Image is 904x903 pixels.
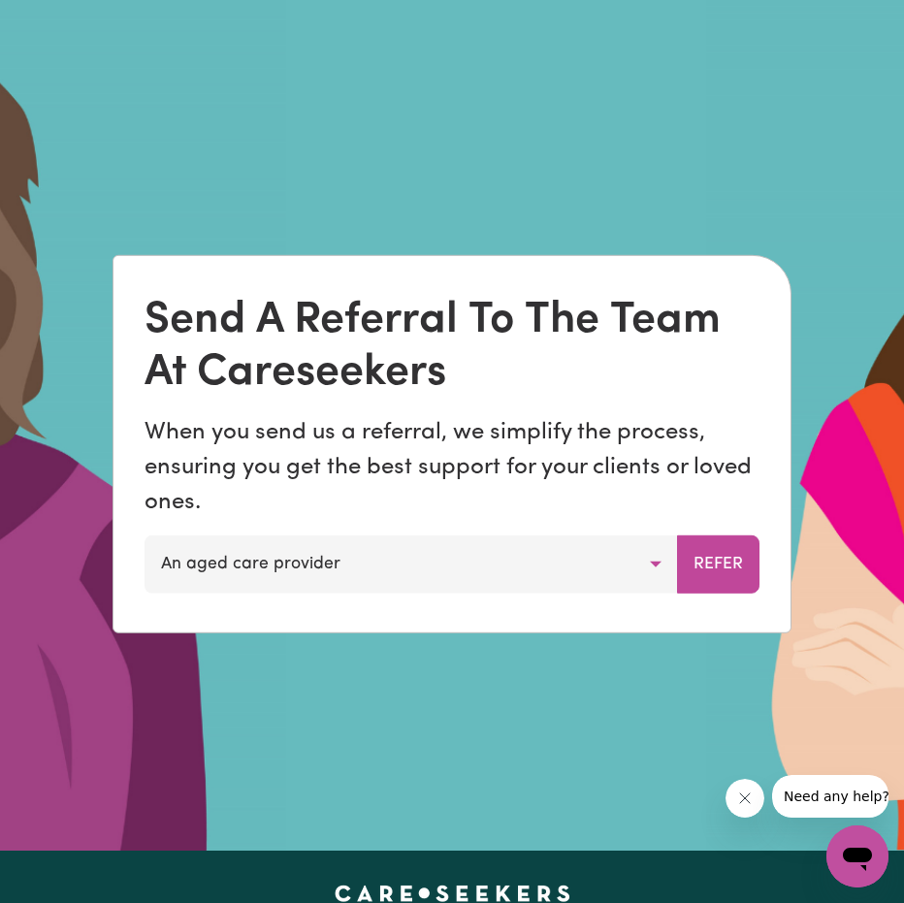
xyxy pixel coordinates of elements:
iframe: Message from company [772,775,888,818]
a: Careseekers home page [335,886,570,901]
iframe: Close message [726,779,764,818]
button: Refer [677,534,759,593]
span: Need any help? [12,14,117,29]
p: When you send us a referral, we simplify the process, ensuring you get the best support for your ... [145,414,759,519]
iframe: Button to launch messaging window [826,825,888,887]
button: An aged care provider [145,534,678,593]
div: Send A Referral To The Team At Careseekers [145,294,759,399]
